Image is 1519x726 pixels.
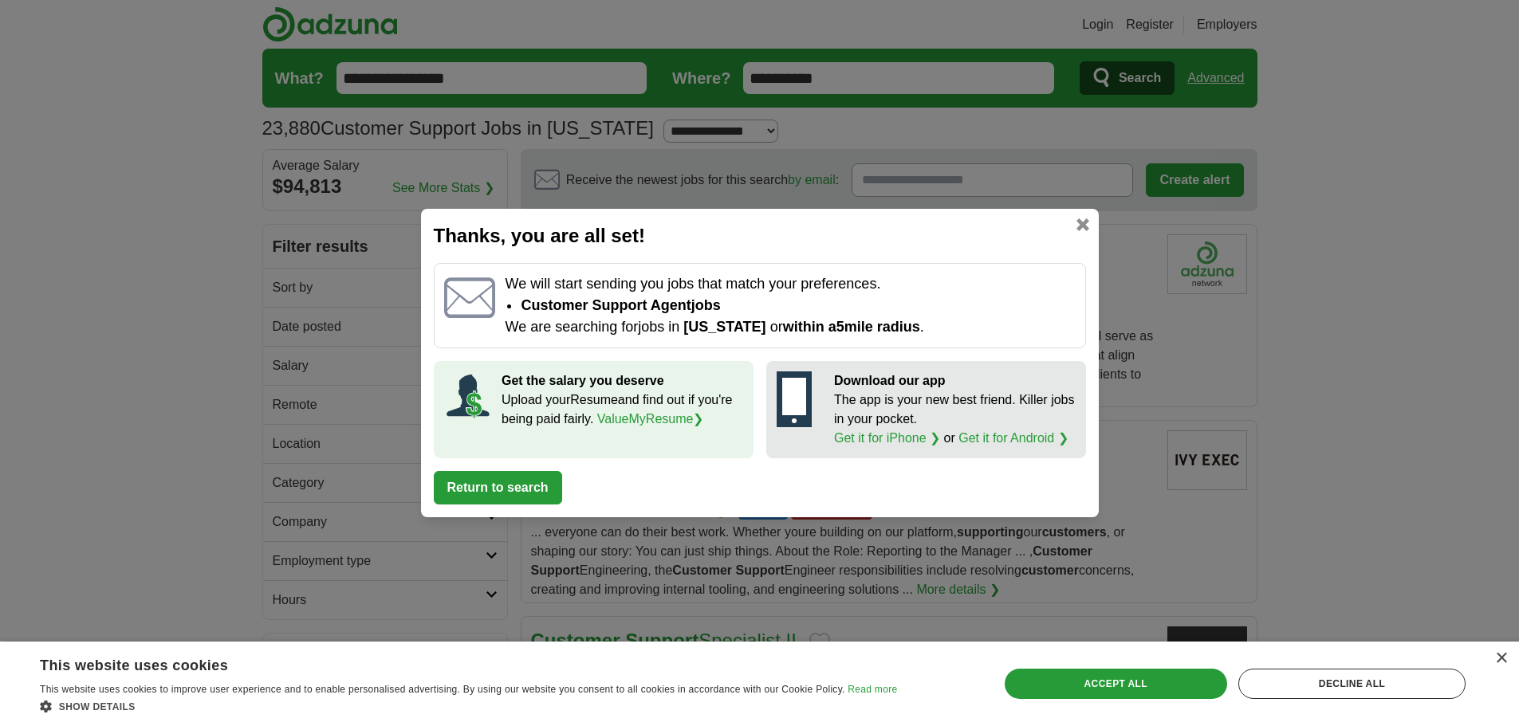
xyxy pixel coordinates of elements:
a: Get it for iPhone ❯ [834,431,940,445]
p: Upload your Resume and find out if you're being paid fairly. [502,390,743,429]
a: Read more, opens a new window [848,684,897,695]
p: Get the salary you deserve [502,371,743,390]
div: Decline all [1238,669,1466,699]
li: Customer Support Agent jobs [521,295,1075,316]
span: This website uses cookies to improve user experience and to enable personalised advertising. By u... [40,684,845,695]
span: Show details [59,701,136,712]
span: [US_STATE] [683,319,765,335]
span: within a 5 mile radius [783,319,920,335]
div: Close [1495,653,1507,665]
h2: Thanks, you are all set! [434,222,1086,250]
a: ValueMyResume❯ [597,412,704,426]
div: Show details [40,698,897,714]
a: Get it for Android ❯ [958,431,1068,445]
p: We will start sending you jobs that match your preferences. [505,273,1075,295]
p: The app is your new best friend. Killer jobs in your pocket. or [834,390,1076,448]
div: This website uses cookies [40,651,857,675]
p: We are searching for jobs in or . [505,316,1075,338]
p: Download our app [834,371,1076,390]
div: Accept all [1005,669,1227,699]
button: Return to search [434,471,562,504]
